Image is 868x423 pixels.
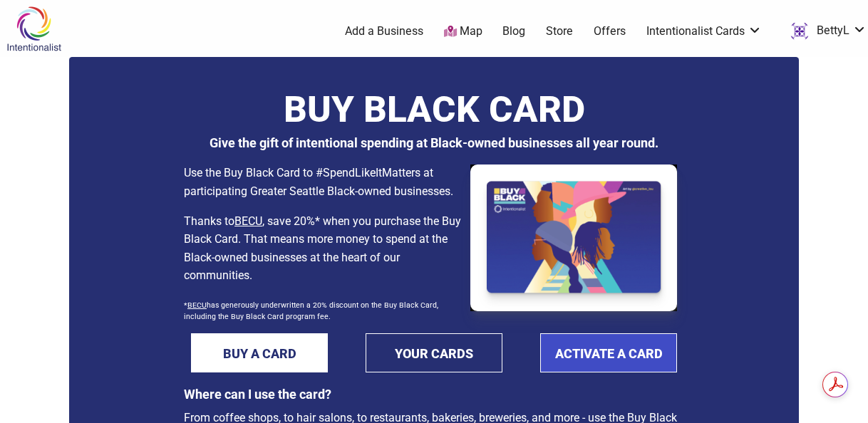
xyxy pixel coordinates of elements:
a: BECU [187,301,207,310]
h3: Where can I use the card? [184,387,684,402]
h3: Give the gift of intentional spending at Black-owned businesses all year round. [184,135,684,150]
sub: * has generously underwritten a 20% discount on the Buy Black Card, including the Buy Black Card ... [184,301,438,321]
a: Offers [594,23,626,39]
img: Buy Black Card [470,164,677,311]
a: BettyL [782,19,867,44]
a: Map [444,23,482,40]
h1: BUY BLACK CARD [184,84,684,128]
a: BECU [234,214,262,228]
a: BUY A CARD [191,333,328,372]
p: Use the Buy Black Card to #SpendLikeItMatters at participating Greater Seattle Black-owned busine... [184,164,463,200]
a: Add a Business [345,23,423,39]
a: Blog [502,23,525,39]
a: Intentionalist Cards [646,23,762,39]
a: Store [546,23,573,39]
a: ACTIVATE A CARD [540,333,677,372]
a: YOUR CARDS [366,333,502,372]
p: Thanks to , save 20%* when you purchase the Buy Black Card. That means more money to spend at the... [184,212,463,285]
